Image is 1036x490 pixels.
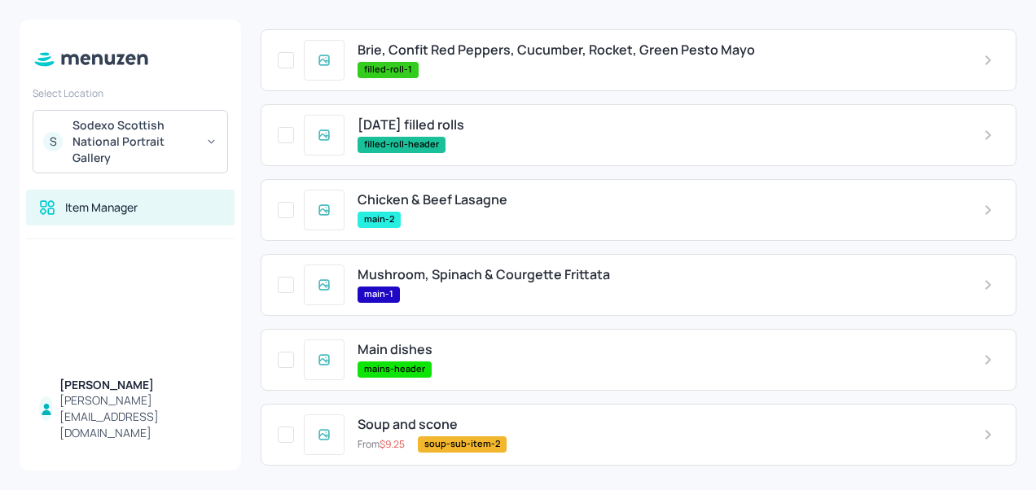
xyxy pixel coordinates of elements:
span: mains-header [358,362,432,376]
span: Brie, Confit Red Peppers, Cucumber, Rocket, Green Pesto Mayo [358,42,755,58]
div: S [43,132,63,151]
span: Chicken & Beef Lasagne [358,192,507,208]
div: [PERSON_NAME] [59,377,222,393]
span: filled-roll-header [358,138,446,151]
p: From [358,437,405,452]
span: Main dishes [358,342,432,357]
div: Item Manager [65,199,138,216]
div: Sodexo Scottish National Portrait Gallery [72,117,195,166]
span: Mushroom, Spinach & Courgette Frittata [358,267,610,282]
div: [PERSON_NAME][EMAIL_ADDRESS][DOMAIN_NAME] [59,392,222,441]
span: $ 9.25 [380,437,405,451]
span: filled-roll-1 [358,63,419,77]
span: soup-sub-item-2 [418,437,507,451]
span: [DATE] filled rolls [358,117,464,133]
span: main-2 [358,212,401,226]
span: main-1 [358,287,400,301]
div: Select Location [33,86,228,100]
span: Soup and scone [358,417,458,432]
